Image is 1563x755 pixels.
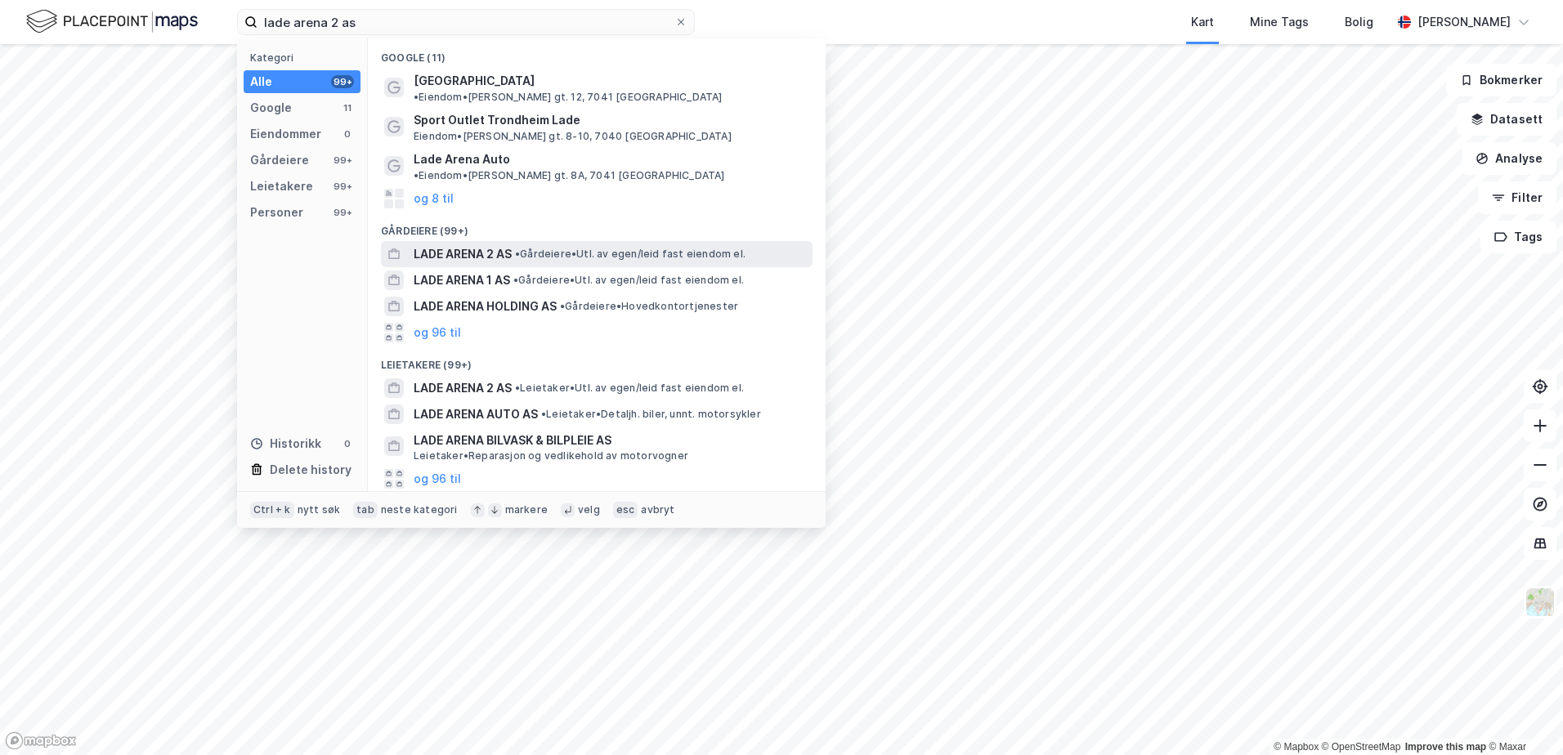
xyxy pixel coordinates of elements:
span: • [513,274,518,286]
div: Google (11) [368,38,826,68]
div: Eiendommer [250,124,321,144]
div: tab [353,502,378,518]
div: 99+ [331,180,354,193]
span: • [560,300,565,312]
span: Gårdeiere • Hovedkontortjenester [560,300,738,313]
button: Tags [1480,221,1556,253]
iframe: Chat Widget [1481,677,1563,755]
div: nytt søk [298,503,341,516]
span: • [414,91,419,103]
span: Gårdeiere • Utl. av egen/leid fast eiendom el. [515,248,746,261]
span: Eiendom • [PERSON_NAME] gt. 8A, 7041 [GEOGRAPHIC_DATA] [414,169,725,182]
div: 0 [341,437,354,450]
span: LADE ARENA 1 AS [414,270,510,290]
div: Gårdeiere (99+) [368,212,826,241]
div: Mine Tags [1250,12,1309,32]
div: Google [250,98,292,118]
div: Ctrl + k [250,502,294,518]
span: Leietaker • Detaljh. biler, unnt. motorsykler [541,408,761,421]
div: Kart [1191,12,1214,32]
button: Analyse [1462,142,1556,175]
button: Filter [1478,181,1556,214]
span: • [515,382,520,394]
span: LADE ARENA 2 AS [414,244,512,264]
button: og 96 til [414,323,461,342]
div: Leietakere (99+) [368,346,826,375]
div: velg [578,503,600,516]
span: Leietaker • Utl. av egen/leid fast eiendom el. [515,382,744,395]
button: og 96 til [414,469,461,489]
a: Mapbox homepage [5,731,77,750]
a: OpenStreetMap [1322,741,1401,753]
span: LADE ARENA 2 AS [414,378,512,398]
div: Personer [250,203,303,222]
div: 99+ [331,154,354,167]
div: neste kategori [381,503,458,516]
span: Eiendom • [PERSON_NAME] gt. 8-10, 7040 [GEOGRAPHIC_DATA] [414,130,732,143]
button: Bokmerker [1446,64,1556,96]
div: Gårdeiere [250,150,309,170]
div: avbryt [641,503,674,516]
span: Eiendom • [PERSON_NAME] gt. 12, 7041 [GEOGRAPHIC_DATA] [414,91,723,104]
span: • [414,169,419,181]
div: [PERSON_NAME] [1417,12,1511,32]
div: 99+ [331,206,354,219]
span: [GEOGRAPHIC_DATA] [414,71,535,91]
a: Improve this map [1405,741,1486,753]
div: Leietakere [250,176,313,196]
div: Bolig [1345,12,1373,32]
button: og 8 til [414,189,454,208]
span: • [515,248,520,260]
img: Z [1525,587,1556,618]
div: Historikk [250,434,321,453]
div: Kontrollprogram for chat [1481,677,1563,755]
button: Datasett [1457,103,1556,136]
a: Mapbox [1274,741,1319,753]
span: LADE ARENA HOLDING AS [414,297,557,316]
div: 11 [341,101,354,114]
span: Sport Outlet Trondheim Lade [414,110,806,130]
span: LADE ARENA BILVASK & BILPLEIE AS [414,431,806,450]
div: Alle [250,72,272,92]
div: esc [613,502,638,518]
img: logo.f888ab2527a4732fd821a326f86c7f29.svg [26,7,198,36]
div: Delete history [270,460,352,480]
span: Leietaker • Reparasjon og vedlikehold av motorvogner [414,449,688,462]
div: Kategori [250,51,361,64]
span: Gårdeiere • Utl. av egen/leid fast eiendom el. [513,274,744,287]
span: • [541,408,546,420]
div: markere [505,503,548,516]
div: 0 [341,127,354,141]
input: Søk på adresse, matrikkel, gårdeiere, leietakere eller personer [258,10,674,34]
span: Lade Arena Auto [414,150,510,169]
span: LADE ARENA AUTO AS [414,404,538,424]
div: 99+ [331,75,354,88]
